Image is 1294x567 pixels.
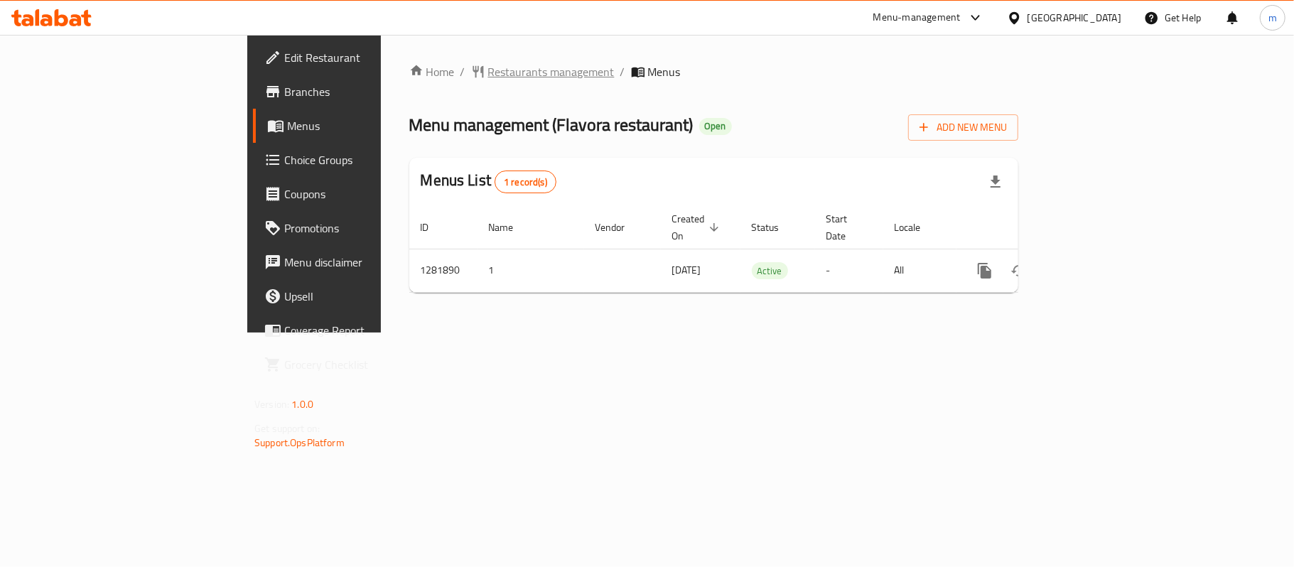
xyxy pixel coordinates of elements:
li: / [620,63,625,80]
span: Coupons [284,185,452,202]
div: Active [752,262,788,279]
div: Menu-management [873,9,961,26]
span: Menus [648,63,681,80]
div: Open [699,118,732,135]
span: 1 record(s) [495,175,556,189]
span: Active [752,263,788,279]
span: Edit Restaurant [284,49,452,66]
h2: Menus List [421,170,556,193]
button: more [968,254,1002,288]
span: [DATE] [672,261,701,279]
span: Grocery Checklist [284,356,452,373]
a: Coupons [253,177,463,211]
span: Add New Menu [920,119,1007,136]
span: Menu management ( Flavora restaurant ) [409,109,694,141]
span: Created On [672,210,723,244]
a: Promotions [253,211,463,245]
span: Vendor [595,219,644,236]
a: Coverage Report [253,313,463,347]
span: 1.0.0 [291,395,313,414]
a: Choice Groups [253,143,463,177]
div: Export file [978,165,1013,199]
a: Menu disclaimer [253,245,463,279]
div: Total records count [495,171,556,193]
span: Choice Groups [284,151,452,168]
button: Add New Menu [908,114,1018,141]
span: Upsell [284,288,452,305]
span: Version: [254,395,289,414]
button: Change Status [1002,254,1036,288]
span: Promotions [284,220,452,237]
a: Grocery Checklist [253,347,463,382]
td: All [883,249,956,292]
a: Branches [253,75,463,109]
span: Locale [895,219,939,236]
a: Edit Restaurant [253,40,463,75]
a: Restaurants management [471,63,615,80]
span: Branches [284,83,452,100]
td: 1 [478,249,584,292]
span: Restaurants management [488,63,615,80]
span: Name [489,219,532,236]
span: Menus [287,117,452,134]
a: Menus [253,109,463,143]
nav: breadcrumb [409,63,1018,80]
table: enhanced table [409,206,1116,293]
span: ID [421,219,448,236]
th: Actions [956,206,1116,249]
span: m [1268,10,1277,26]
span: Start Date [826,210,866,244]
span: Open [699,120,732,132]
span: Status [752,219,798,236]
span: Menu disclaimer [284,254,452,271]
a: Upsell [253,279,463,313]
span: Get support on: [254,419,320,438]
a: Support.OpsPlatform [254,433,345,452]
span: Coverage Report [284,322,452,339]
div: [GEOGRAPHIC_DATA] [1028,10,1121,26]
td: - [815,249,883,292]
